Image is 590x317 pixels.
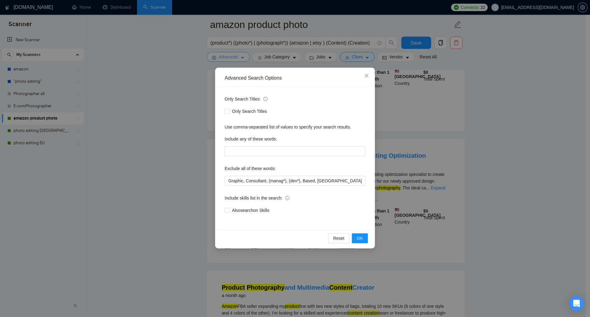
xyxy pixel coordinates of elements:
[263,97,268,101] span: info-circle
[357,235,363,242] span: OK
[569,296,584,311] div: Open Intercom Messenger
[333,235,344,242] span: Reset
[364,73,369,78] span: close
[225,96,268,102] span: Only Search Titles:
[358,68,375,84] button: Close
[230,108,269,115] span: Only Search Titles
[352,233,368,243] button: OK
[285,196,289,200] span: info-circle
[225,134,277,144] label: Include any of these words:
[225,164,276,173] label: Exclude all of these words:
[225,124,365,130] div: Use comma-separated list of values to specify your search results.
[225,75,365,81] div: Advanced Search Options
[328,233,349,243] button: Reset
[225,195,289,201] span: Include skills list in the search:
[230,207,272,214] span: Also search on Skills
